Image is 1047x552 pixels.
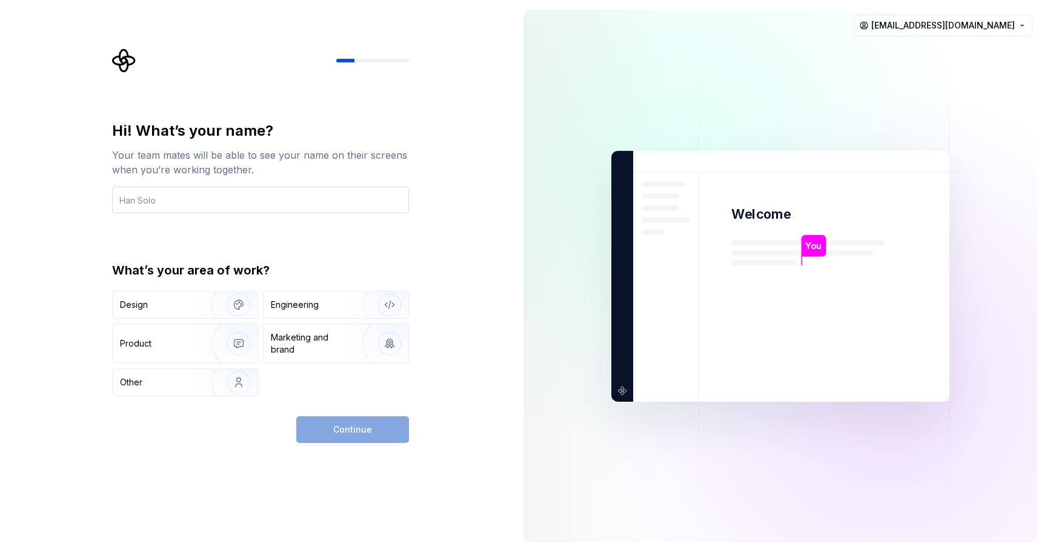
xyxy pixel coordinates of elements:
[871,19,1015,32] span: [EMAIL_ADDRESS][DOMAIN_NAME]
[271,331,353,356] div: Marketing and brand
[112,48,136,73] svg: Supernova Logo
[805,239,822,252] p: You
[120,338,151,350] div: Product
[120,299,148,311] div: Design
[120,376,142,388] div: Other
[271,299,319,311] div: Engineering
[112,187,409,213] input: Han Solo
[854,15,1032,36] button: [EMAIL_ADDRESS][DOMAIN_NAME]
[112,148,409,177] div: Your team mates will be able to see your name on their screens when you’re working together.
[112,121,409,141] div: Hi! What’s your name?
[112,262,409,279] div: What’s your area of work?
[731,205,791,223] p: Welcome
